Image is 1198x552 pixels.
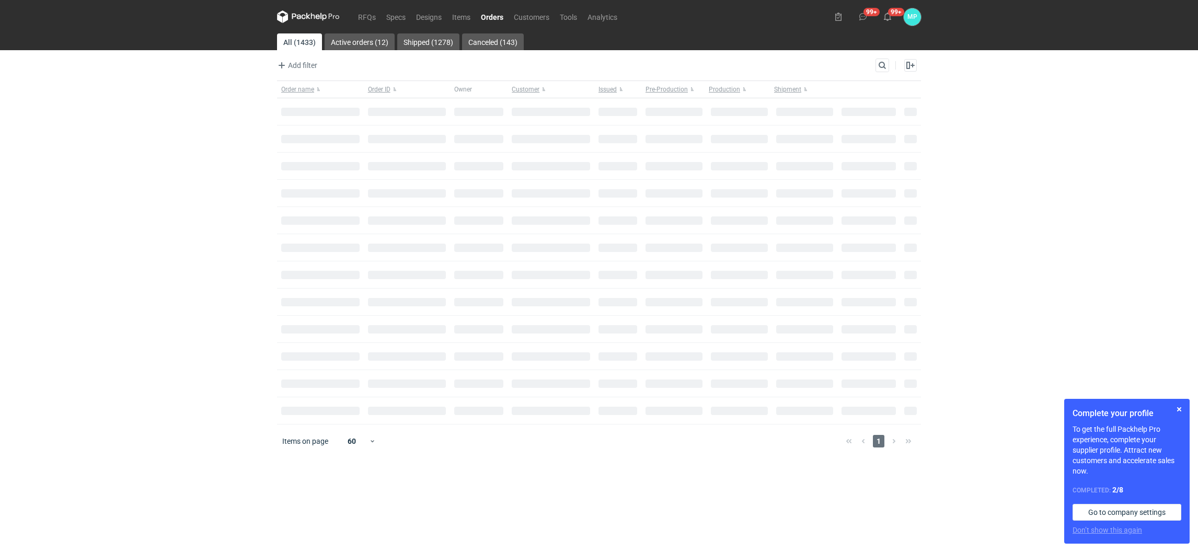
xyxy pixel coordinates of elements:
button: Don’t show this again [1073,525,1142,535]
button: 99+ [879,8,896,25]
button: Issued [594,81,641,98]
strong: 2 / 8 [1112,486,1123,494]
input: Search [876,59,909,72]
a: Designs [411,10,447,23]
p: To get the full Packhelp Pro experience, complete your supplier profile. Attract new customers an... [1073,424,1181,476]
a: Analytics [582,10,623,23]
span: Items on page [282,436,328,446]
div: 60 [335,434,369,448]
button: Skip for now [1173,403,1185,416]
a: Active orders (12) [325,33,395,50]
button: Add filter [275,59,318,72]
span: Issued [598,85,617,94]
button: Production [707,81,772,98]
a: Go to company settings [1073,504,1181,521]
span: Owner [454,85,472,94]
button: 99+ [855,8,871,25]
div: Martyna Paroń [904,8,921,26]
a: Shipped (1278) [397,33,459,50]
svg: Packhelp Pro [277,10,340,23]
h1: Complete your profile [1073,407,1181,420]
span: Pre-Production [646,85,688,94]
span: Shipment [774,85,801,94]
a: Tools [555,10,582,23]
span: Customer [512,85,539,94]
a: All (1433) [277,33,322,50]
span: Order name [281,85,314,94]
span: Add filter [275,59,317,72]
a: Items [447,10,476,23]
a: Specs [381,10,411,23]
button: Order ID [364,81,451,98]
a: RFQs [353,10,381,23]
a: Customers [509,10,555,23]
button: MP [904,8,921,26]
span: 1 [873,435,884,447]
a: Orders [476,10,509,23]
a: Canceled (143) [462,33,524,50]
span: Production [709,85,740,94]
div: Completed: [1073,485,1181,496]
button: Customer [508,81,594,98]
span: Order ID [368,85,390,94]
button: Order name [277,81,364,98]
button: Shipment [772,81,837,98]
button: Pre-Production [641,81,707,98]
